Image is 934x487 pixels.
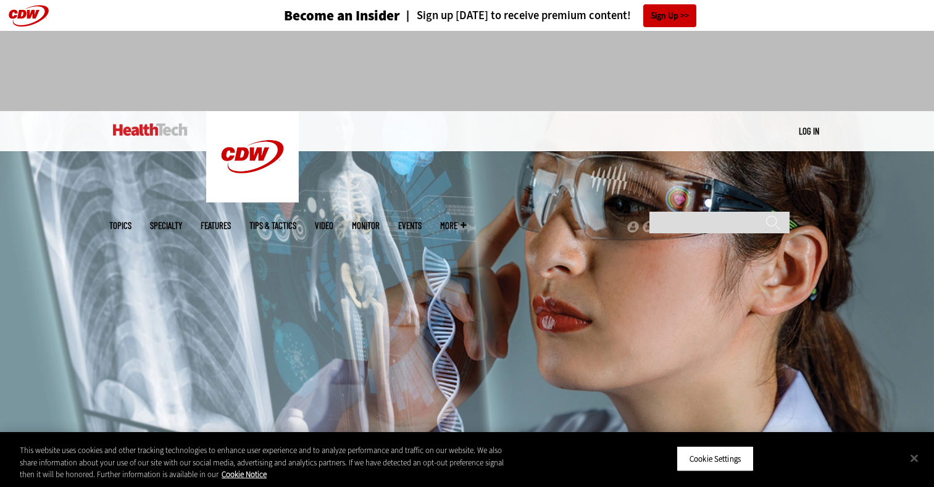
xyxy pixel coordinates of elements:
span: More [440,221,466,230]
a: Log in [799,125,819,136]
img: Home [206,111,299,202]
a: Sign up [DATE] to receive premium content! [400,10,631,22]
span: Topics [109,221,131,230]
img: Home [113,123,188,136]
button: Cookie Settings [677,446,754,472]
a: Become an Insider [238,9,400,23]
a: Video [315,221,333,230]
a: Sign Up [643,4,696,27]
span: Specialty [150,221,182,230]
a: Features [201,221,231,230]
h3: Become an Insider [284,9,400,23]
iframe: advertisement [243,43,692,99]
div: User menu [799,125,819,138]
a: MonITor [352,221,380,230]
a: CDW [206,193,299,206]
a: Events [398,221,422,230]
div: This website uses cookies and other tracking technologies to enhance user experience and to analy... [20,444,514,481]
a: More information about your privacy [222,469,267,480]
button: Close [901,444,928,472]
a: Tips & Tactics [249,221,296,230]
